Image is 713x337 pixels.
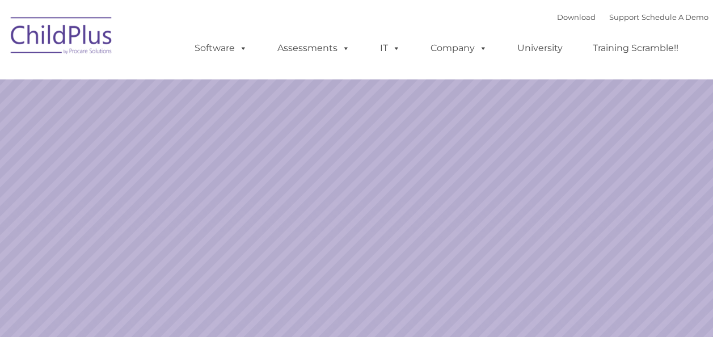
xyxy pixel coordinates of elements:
[419,37,499,60] a: Company
[266,37,361,60] a: Assessments
[642,12,708,22] a: Schedule A Demo
[5,9,119,66] img: ChildPlus by Procare Solutions
[581,37,690,60] a: Training Scramble!!
[609,12,639,22] a: Support
[183,37,259,60] a: Software
[369,37,412,60] a: IT
[557,12,708,22] font: |
[557,12,596,22] a: Download
[506,37,574,60] a: University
